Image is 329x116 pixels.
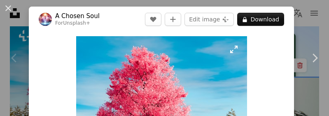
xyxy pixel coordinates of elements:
[55,20,100,27] div: For
[165,13,181,26] button: Add to Collection
[39,13,52,26] img: Go to A Chosen Soul's profile
[145,13,161,26] button: Like
[237,13,284,26] button: Download
[184,13,234,26] button: Edit image
[63,20,90,26] a: Unsplash+
[300,19,329,97] a: Next
[55,12,100,20] a: A Chosen Soul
